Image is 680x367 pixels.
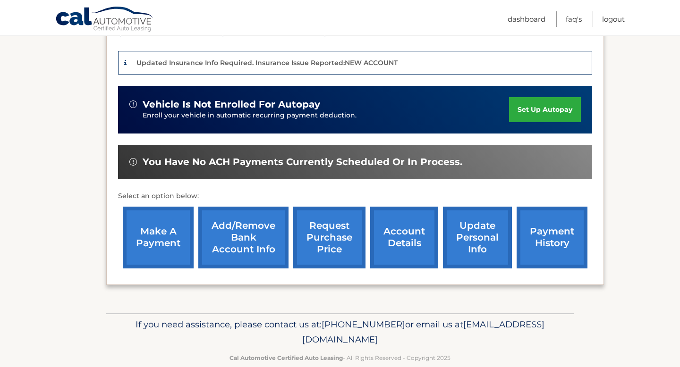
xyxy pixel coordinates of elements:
[509,97,581,122] a: set up autopay
[129,158,137,166] img: alert-white.svg
[136,58,398,67] p: Updated Insurance Info Required. Insurance Issue Reported:NEW ACCOUNT
[123,207,194,268] a: make a payment
[198,207,289,268] a: Add/Remove bank account info
[118,191,592,202] p: Select an option below:
[112,353,568,363] p: - All Rights Reserved - Copyright 2025
[229,354,343,361] strong: Cal Automotive Certified Auto Leasing
[143,156,462,168] span: You have no ACH payments currently scheduled or in process.
[143,110,509,121] p: Enroll your vehicle in automatic recurring payment deduction.
[508,11,545,27] a: Dashboard
[566,11,582,27] a: FAQ's
[602,11,625,27] a: Logout
[517,207,587,268] a: payment history
[370,207,438,268] a: account details
[55,6,154,33] a: Cal Automotive
[129,100,137,108] img: alert-white.svg
[443,207,512,268] a: update personal info
[293,207,365,268] a: request purchase price
[143,99,320,110] span: vehicle is not enrolled for autopay
[322,319,405,330] span: [PHONE_NUMBER]
[112,317,568,347] p: If you need assistance, please contact us at: or email us at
